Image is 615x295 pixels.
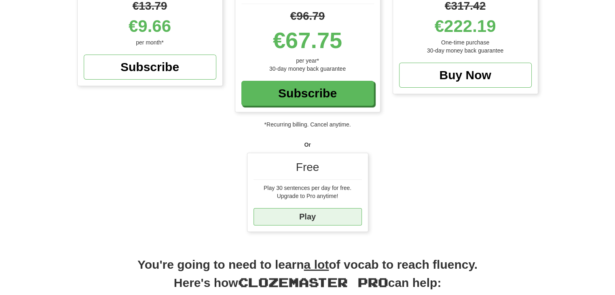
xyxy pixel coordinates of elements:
[290,10,325,22] span: €96.79
[304,141,311,148] strong: Or
[254,159,362,180] div: Free
[84,14,216,38] div: €9.66
[241,24,374,57] div: €67.75
[399,38,532,46] div: One-time purchase
[399,14,532,38] div: €222.19
[254,184,362,192] div: Play 30 sentences per day for free.
[399,46,532,55] div: 30-day money back guarantee
[84,38,216,46] div: per month*
[254,192,362,200] div: Upgrade to Pro anytime!
[241,65,374,73] div: 30-day money back guarantee
[241,81,374,106] a: Subscribe
[399,63,532,88] a: Buy Now
[84,55,216,80] a: Subscribe
[238,275,388,289] span: Clozemaster Pro
[254,208,362,225] a: Play
[304,258,329,271] u: a lot
[241,57,374,65] div: per year*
